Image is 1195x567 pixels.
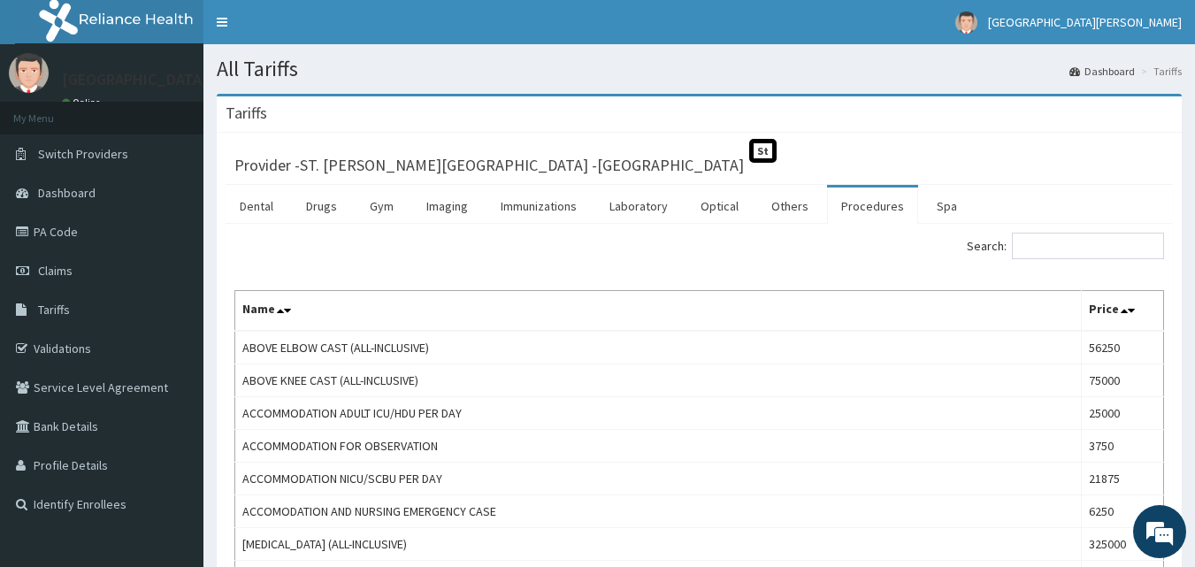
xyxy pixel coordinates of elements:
span: Dashboard [38,185,96,201]
p: [GEOGRAPHIC_DATA][PERSON_NAME] [62,72,324,88]
th: Name [235,291,1082,332]
a: Online [62,96,104,109]
a: Spa [923,188,971,225]
a: Imaging [412,188,482,225]
td: 21875 [1082,463,1164,495]
h3: Provider - ST. [PERSON_NAME][GEOGRAPHIC_DATA] -[GEOGRAPHIC_DATA] [234,157,744,173]
a: Others [757,188,823,225]
a: Laboratory [595,188,682,225]
h1: All Tariffs [217,57,1182,80]
td: 325000 [1082,528,1164,561]
td: ACCOMMODATION ADULT ICU/HDU PER DAY [235,397,1082,430]
span: Tariffs [38,302,70,318]
td: 25000 [1082,397,1164,430]
h3: Tariffs [226,105,267,121]
a: Dental [226,188,287,225]
a: Optical [686,188,753,225]
span: Claims [38,263,73,279]
td: [MEDICAL_DATA] (ALL-INCLUSIVE) [235,528,1082,561]
td: ACCOMMODATION NICU/SCBU PER DAY [235,463,1082,495]
td: 75000 [1082,364,1164,397]
a: Drugs [292,188,351,225]
td: ABOVE KNEE CAST (ALL-INCLUSIVE) [235,364,1082,397]
label: Search: [967,233,1164,259]
span: [GEOGRAPHIC_DATA][PERSON_NAME] [988,14,1182,30]
td: 6250 [1082,495,1164,528]
input: Search: [1012,233,1164,259]
a: Immunizations [486,188,591,225]
td: 3750 [1082,430,1164,463]
td: ACCOMMODATION FOR OBSERVATION [235,430,1082,463]
a: Gym [356,188,408,225]
a: Dashboard [1069,64,1135,79]
th: Price [1082,291,1164,332]
img: User Image [9,53,49,93]
li: Tariffs [1137,64,1182,79]
td: ABOVE ELBOW CAST (ALL-INCLUSIVE) [235,331,1082,364]
span: Switch Providers [38,146,128,162]
td: 56250 [1082,331,1164,364]
td: ACCOMODATION AND NURSING EMERGENCY CASE [235,495,1082,528]
a: Procedures [827,188,918,225]
span: St [749,139,777,163]
img: User Image [955,11,977,34]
